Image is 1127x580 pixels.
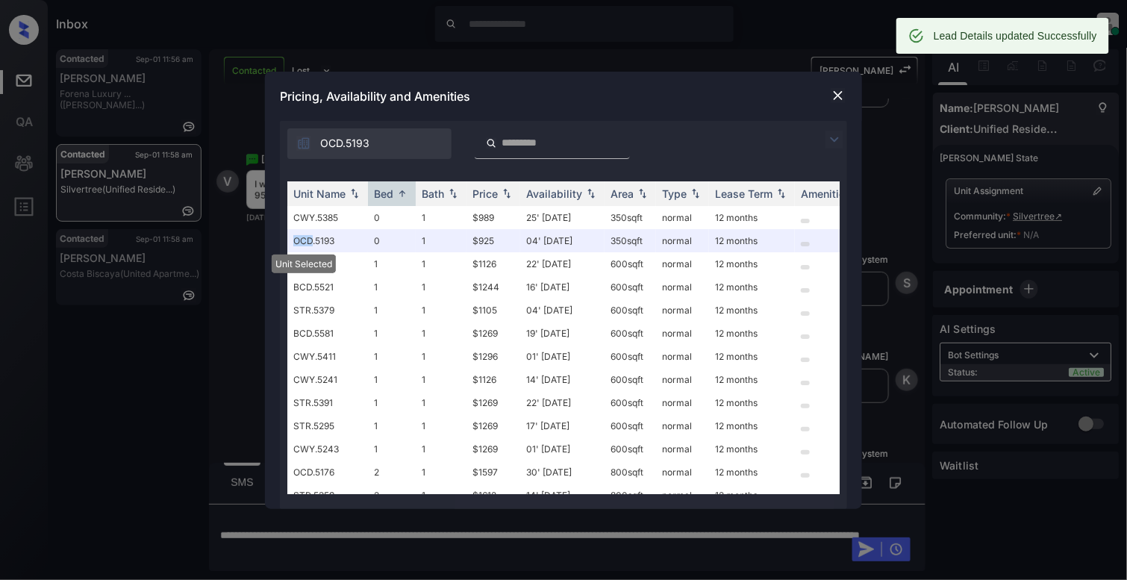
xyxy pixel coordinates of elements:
[466,322,520,345] td: $1269
[466,368,520,391] td: $1126
[934,22,1097,49] div: Lead Details updated Successfully
[368,345,416,368] td: 1
[368,368,416,391] td: 1
[472,187,498,200] div: Price
[774,188,789,199] img: sorting
[656,275,709,299] td: normal
[584,188,599,199] img: sorting
[709,484,795,507] td: 12 months
[656,229,709,252] td: normal
[831,88,846,103] img: close
[368,322,416,345] td: 1
[287,252,368,275] td: STR.5307
[709,414,795,437] td: 12 months
[416,368,466,391] td: 1
[287,414,368,437] td: STR.5295
[416,275,466,299] td: 1
[715,187,772,200] div: Lease Term
[520,391,605,414] td: 22' [DATE]
[709,275,795,299] td: 12 months
[287,345,368,368] td: CWY.5411
[368,484,416,507] td: 2
[416,299,466,322] td: 1
[656,484,709,507] td: normal
[605,368,656,391] td: 600 sqft
[656,299,709,322] td: normal
[499,188,514,199] img: sorting
[635,188,650,199] img: sorting
[368,414,416,437] td: 1
[416,345,466,368] td: 1
[368,391,416,414] td: 1
[709,345,795,368] td: 12 months
[825,131,843,149] img: icon-zuma
[416,229,466,252] td: 1
[605,461,656,484] td: 800 sqft
[709,461,795,484] td: 12 months
[446,188,461,199] img: sorting
[605,252,656,275] td: 600 sqft
[347,188,362,199] img: sorting
[416,484,466,507] td: 1
[422,187,444,200] div: Bath
[466,299,520,322] td: $1105
[368,461,416,484] td: 2
[466,275,520,299] td: $1244
[520,299,605,322] td: 04' [DATE]
[656,414,709,437] td: normal
[466,461,520,484] td: $1597
[287,461,368,484] td: OCD.5176
[520,484,605,507] td: 14' [DATE]
[466,391,520,414] td: $1269
[662,187,687,200] div: Type
[416,252,466,275] td: 1
[605,437,656,461] td: 600 sqft
[320,135,369,152] span: OCD.5193
[466,252,520,275] td: $1126
[416,414,466,437] td: 1
[709,206,795,229] td: 12 months
[287,299,368,322] td: STR.5379
[374,187,393,200] div: Bed
[605,206,656,229] td: 350 sqft
[416,461,466,484] td: 1
[265,72,862,121] div: Pricing, Availability and Amenities
[287,322,368,345] td: BCD.5581
[368,229,416,252] td: 0
[656,391,709,414] td: normal
[520,345,605,368] td: 01' [DATE]
[466,206,520,229] td: $989
[287,275,368,299] td: BCD.5521
[416,206,466,229] td: 1
[416,322,466,345] td: 1
[656,461,709,484] td: normal
[368,299,416,322] td: 1
[520,275,605,299] td: 16' [DATE]
[520,252,605,275] td: 22' [DATE]
[526,187,582,200] div: Availability
[520,322,605,345] td: 19' [DATE]
[688,188,703,199] img: sorting
[520,206,605,229] td: 25' [DATE]
[709,391,795,414] td: 12 months
[605,484,656,507] td: 800 sqft
[466,437,520,461] td: $1269
[605,414,656,437] td: 600 sqft
[466,345,520,368] td: $1296
[709,229,795,252] td: 12 months
[368,275,416,299] td: 1
[709,322,795,345] td: 12 months
[709,299,795,322] td: 12 months
[416,437,466,461] td: 1
[520,229,605,252] td: 04' [DATE]
[368,206,416,229] td: 0
[605,322,656,345] td: 600 sqft
[287,391,368,414] td: STR.5391
[605,229,656,252] td: 350 sqft
[287,437,368,461] td: CWY.5243
[605,391,656,414] td: 600 sqft
[520,414,605,437] td: 17' [DATE]
[656,345,709,368] td: normal
[287,484,368,507] td: STR.5359
[656,252,709,275] td: normal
